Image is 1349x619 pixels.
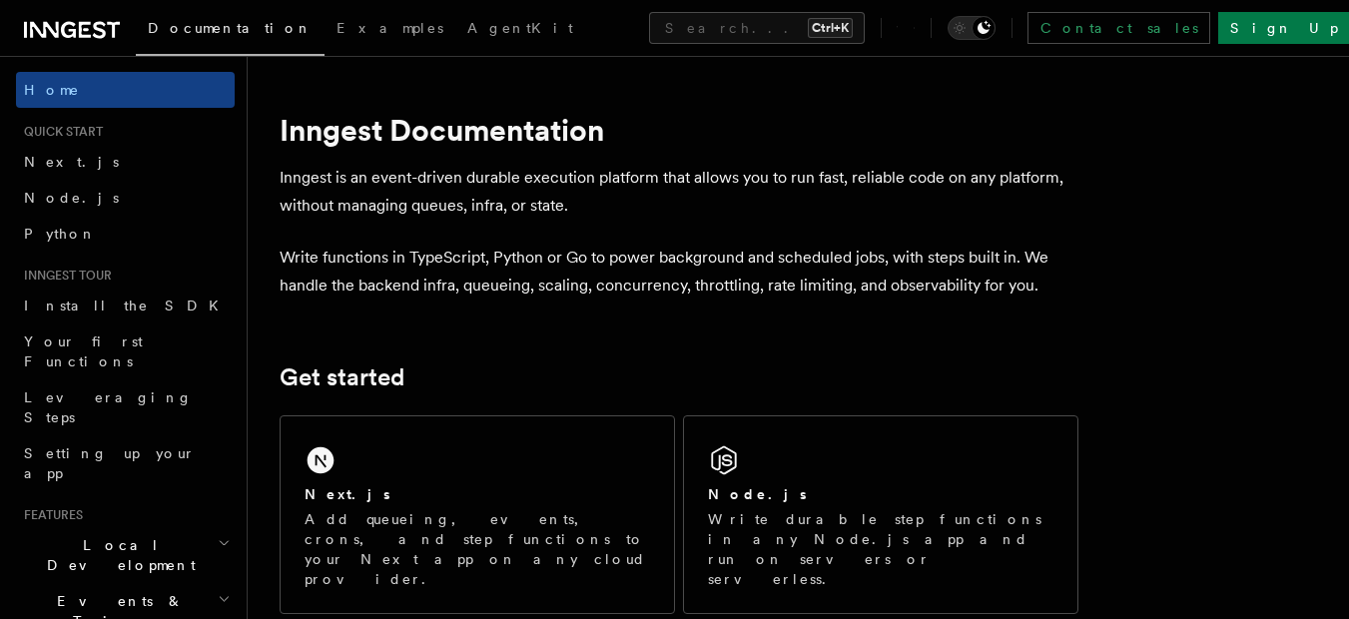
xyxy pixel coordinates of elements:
a: Home [16,72,235,108]
a: Contact sales [1027,12,1210,44]
span: Python [24,226,97,242]
span: Leveraging Steps [24,389,193,425]
span: Features [16,507,83,523]
a: Documentation [136,6,325,56]
span: AgentKit [467,20,573,36]
span: Inngest tour [16,268,112,284]
a: Setting up your app [16,435,235,491]
a: Next.jsAdd queueing, events, crons, and step functions to your Next app on any cloud provider. [280,415,675,614]
button: Search...Ctrl+K [649,12,865,44]
a: Node.jsWrite durable step functions in any Node.js app and run on servers or serverless. [683,415,1078,614]
h1: Inngest Documentation [280,112,1078,148]
p: Add queueing, events, crons, and step functions to your Next app on any cloud provider. [305,509,650,589]
span: Next.js [24,154,119,170]
span: Your first Functions [24,333,143,369]
span: Home [24,80,80,100]
p: Inngest is an event-driven durable execution platform that allows you to run fast, reliable code ... [280,164,1078,220]
p: Write functions in TypeScript, Python or Go to power background and scheduled jobs, with steps bu... [280,244,1078,300]
a: AgentKit [455,6,585,54]
a: Next.js [16,144,235,180]
kbd: Ctrl+K [808,18,853,38]
span: Documentation [148,20,313,36]
span: Examples [337,20,443,36]
h2: Node.js [708,484,807,504]
h2: Next.js [305,484,390,504]
span: Quick start [16,124,103,140]
span: Node.js [24,190,119,206]
a: Examples [325,6,455,54]
a: Install the SDK [16,288,235,323]
a: Node.js [16,180,235,216]
a: Leveraging Steps [16,379,235,435]
span: Local Development [16,535,218,575]
span: Install the SDK [24,298,231,313]
a: Your first Functions [16,323,235,379]
a: Get started [280,363,404,391]
a: Python [16,216,235,252]
p: Write durable step functions in any Node.js app and run on servers or serverless. [708,509,1053,589]
button: Local Development [16,527,235,583]
span: Setting up your app [24,445,196,481]
button: Toggle dark mode [948,16,996,40]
